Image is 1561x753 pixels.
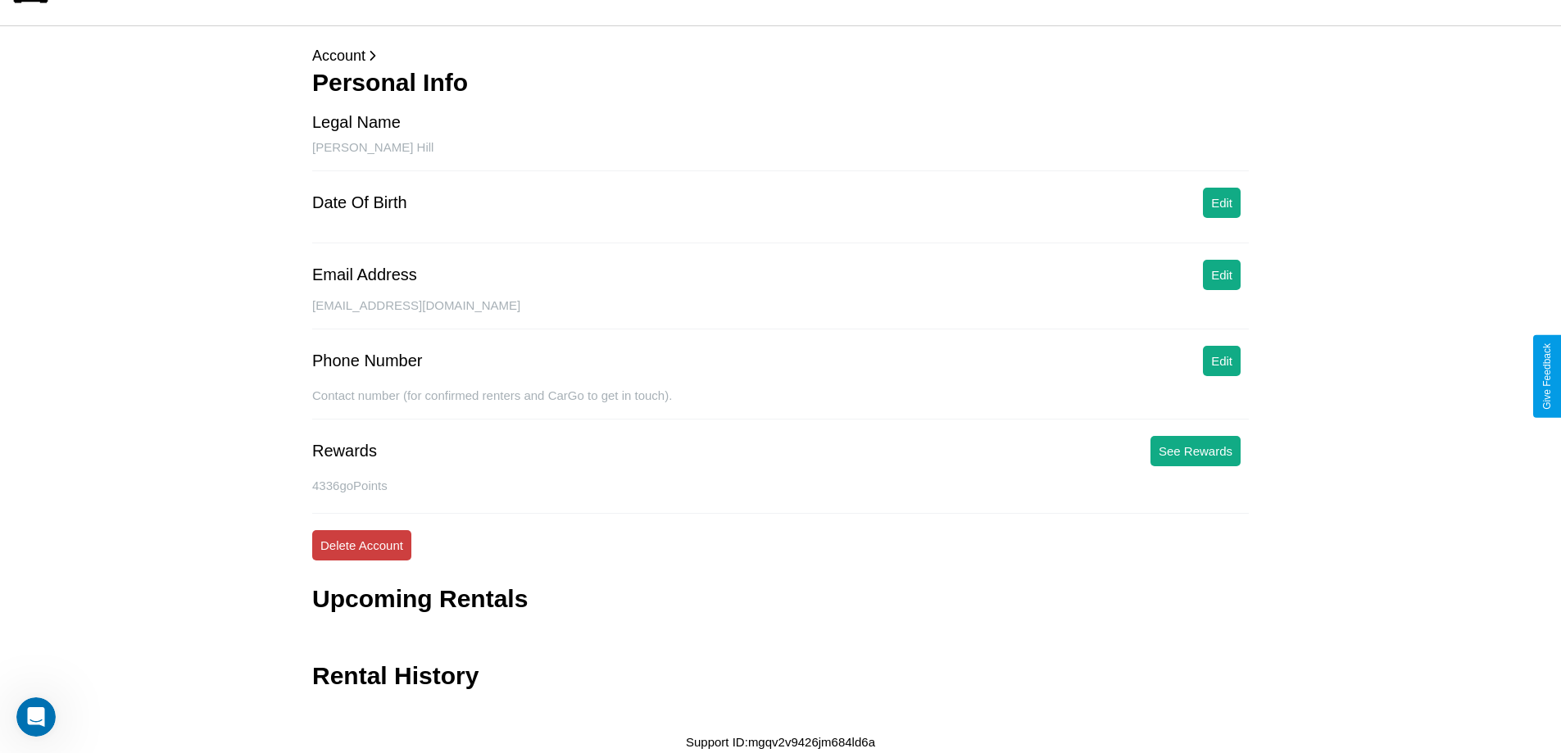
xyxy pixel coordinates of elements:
[312,298,1249,329] div: [EMAIL_ADDRESS][DOMAIN_NAME]
[312,193,407,212] div: Date Of Birth
[16,697,56,737] iframe: Intercom live chat
[1203,260,1241,290] button: Edit
[1203,346,1241,376] button: Edit
[1541,343,1553,410] div: Give Feedback
[312,530,411,560] button: Delete Account
[312,265,417,284] div: Email Address
[312,442,377,460] div: Rewards
[312,585,528,613] h3: Upcoming Rentals
[1203,188,1241,218] button: Edit
[1150,436,1241,466] button: See Rewards
[312,388,1249,420] div: Contact number (for confirmed renters and CarGo to get in touch).
[312,113,401,132] div: Legal Name
[312,69,1249,97] h3: Personal Info
[312,140,1249,171] div: [PERSON_NAME] Hill
[312,352,423,370] div: Phone Number
[312,474,1249,497] p: 4336 goPoints
[312,43,1249,69] p: Account
[312,662,479,690] h3: Rental History
[686,731,875,753] p: Support ID: mgqv2v9426jm684ld6a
